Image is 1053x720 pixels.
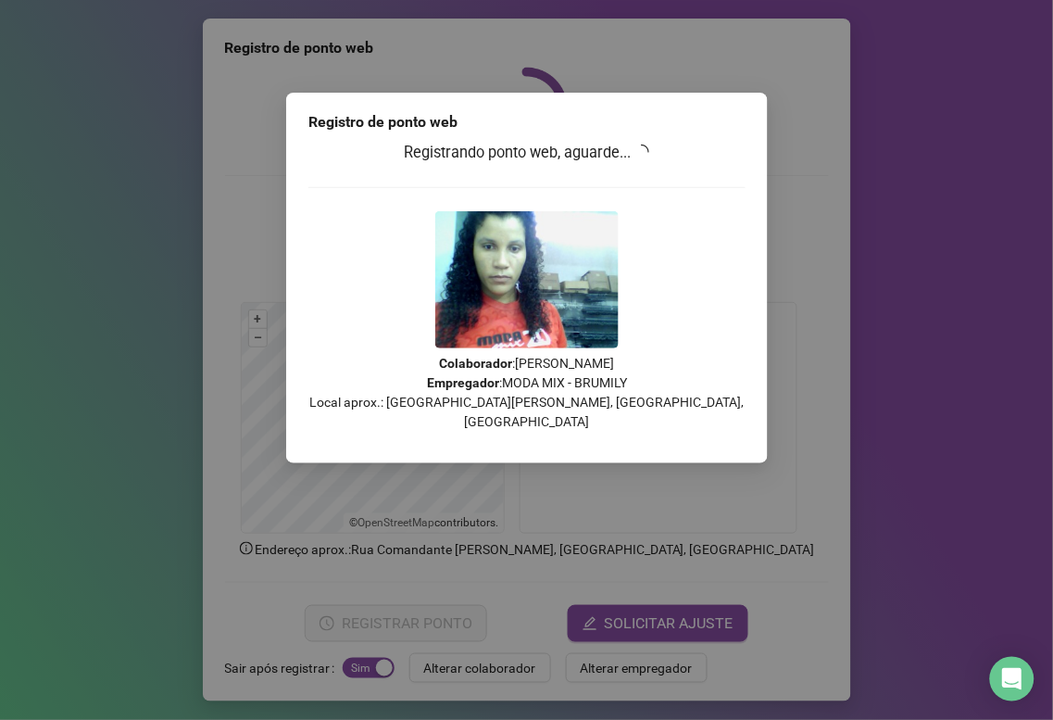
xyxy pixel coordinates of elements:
[990,657,1034,701] div: Open Intercom Messenger
[308,141,746,165] h3: Registrando ponto web, aguarde...
[308,354,746,432] p: : [PERSON_NAME] : MODA MIX - BRUMILY Local aprox.: [GEOGRAPHIC_DATA][PERSON_NAME], [GEOGRAPHIC_DA...
[427,375,499,390] strong: Empregador
[308,111,746,133] div: Registro de ponto web
[435,211,619,348] img: 2Q==
[634,145,649,159] span: loading
[439,356,512,371] strong: Colaborador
